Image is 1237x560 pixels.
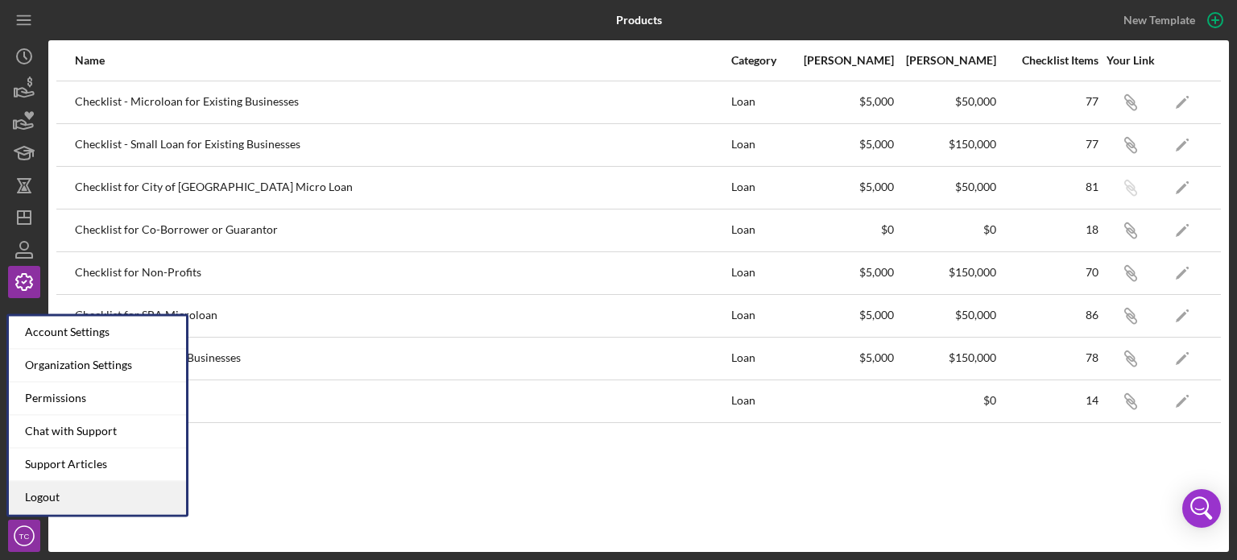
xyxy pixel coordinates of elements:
[731,82,792,122] div: Loan
[793,309,894,321] div: $5,000
[9,349,186,382] div: Organization Settings
[9,382,186,415] div: Permissions
[1182,489,1221,528] div: Open Intercom Messenger
[8,520,40,552] button: TC
[731,125,792,165] div: Loan
[998,394,1098,407] div: 14
[75,296,730,336] div: Checklist for SBA Microloan
[1114,8,1229,32] button: New Template
[793,138,894,151] div: $5,000
[1100,54,1160,67] div: Your Link
[75,210,730,251] div: Checklist for Co-Borrower or Guarantor
[793,95,894,108] div: $5,000
[9,448,186,481] a: Support Articles
[75,253,730,293] div: Checklist for Non-Profits
[896,309,996,321] div: $50,000
[75,54,730,67] div: Name
[998,54,1098,67] div: Checklist Items
[896,180,996,193] div: $50,000
[19,532,30,541] text: TC
[896,95,996,108] div: $50,000
[75,125,730,165] div: Checklist - Small Loan for Existing Businesses
[731,296,792,336] div: Loan
[731,253,792,293] div: Loan
[793,223,894,236] div: $0
[896,266,996,279] div: $150,000
[998,266,1098,279] div: 70
[793,54,894,67] div: [PERSON_NAME]
[616,14,662,27] b: Products
[896,223,996,236] div: $0
[793,180,894,193] div: $5,000
[998,138,1098,151] div: 77
[1123,8,1195,32] div: New Template
[75,168,730,208] div: Checklist for City of [GEOGRAPHIC_DATA] Micro Loan
[998,309,1098,321] div: 86
[896,351,996,364] div: $150,000
[75,82,730,122] div: Checklist - Microloan for Existing Businesses
[998,180,1098,193] div: 81
[9,415,186,448] div: Chat with Support
[896,138,996,151] div: $150,000
[75,381,730,421] div: Loan Servicing
[9,481,186,514] a: Logout
[998,223,1098,236] div: 18
[998,95,1098,108] div: 77
[9,316,186,349] div: Account Settings
[896,394,996,407] div: $0
[998,351,1098,364] div: 78
[731,168,792,208] div: Loan
[731,381,792,421] div: Loan
[731,338,792,379] div: Loan
[731,54,792,67] div: Category
[896,54,996,67] div: [PERSON_NAME]
[793,266,894,279] div: $5,000
[793,351,894,364] div: $5,000
[75,338,730,379] div: Checklist for Start-Up Businesses
[731,210,792,251] div: Loan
